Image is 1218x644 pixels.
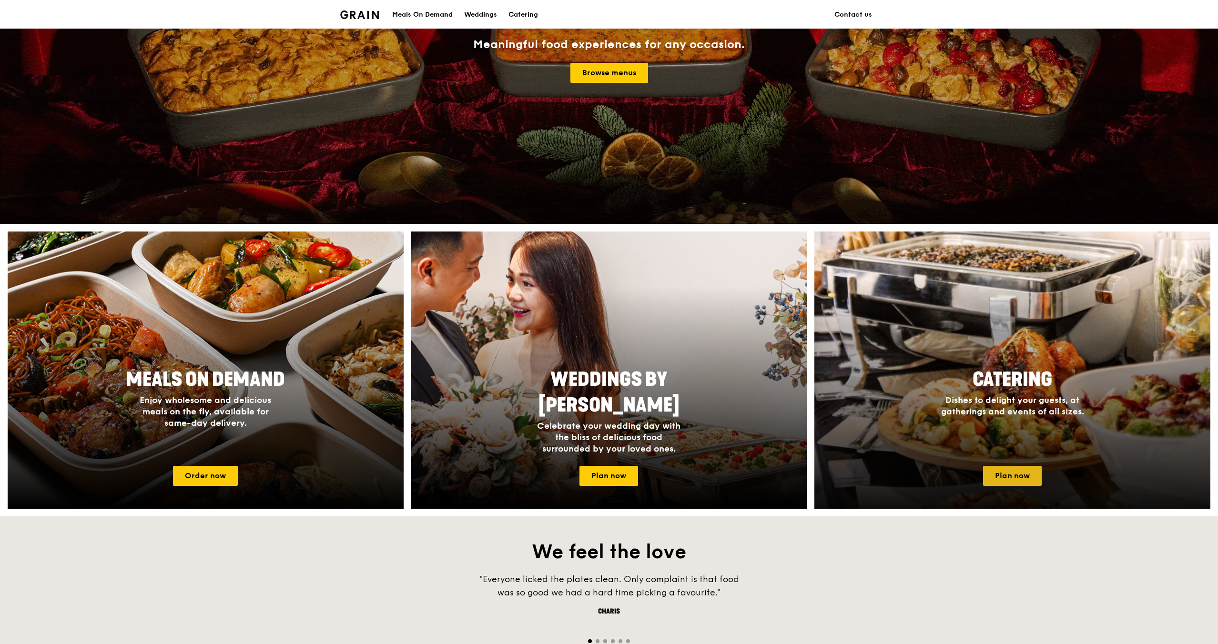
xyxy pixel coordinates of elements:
[392,0,453,29] div: Meals On Demand
[466,573,752,599] div: "Everyone licked the plates clean. Only complaint is that food was so good we had a hard time pic...
[626,639,630,643] span: Go to slide 6
[570,63,648,83] a: Browse menus
[596,639,599,643] span: Go to slide 2
[538,368,680,417] span: Weddings by [PERSON_NAME]
[411,231,807,509] img: weddings-card.4f3003b8.jpg
[466,607,752,616] div: Charis
[537,421,680,454] span: Celebrate your wedding day with the bliss of delicious food surrounded by your loved ones.
[503,0,544,29] a: Catering
[140,395,271,428] span: Enjoy wholesome and delicious meals on the fly, available for same-day delivery.
[588,639,592,643] span: Go to slide 1
[8,231,404,509] img: meals-on-demand-card.d2b6f6db.png
[579,466,638,486] a: Plan now
[464,0,497,29] div: Weddings
[126,368,285,391] span: Meals On Demand
[173,466,238,486] a: Order now
[973,368,1052,391] span: Catering
[603,639,607,643] span: Go to slide 3
[411,231,807,509] a: Weddings by [PERSON_NAME]Celebrate your wedding day with the bliss of delicious food surrounded b...
[611,639,615,643] span: Go to slide 4
[437,38,781,51] div: Meaningful food experiences for any occasion.
[829,0,878,29] a: Contact us
[508,0,538,29] div: Catering
[941,395,1084,417] span: Dishes to delight your guests, at gatherings and events of all sizes.
[814,231,1210,509] a: CateringDishes to delight your guests, at gatherings and events of all sizes.Plan now
[458,0,503,29] a: Weddings
[983,466,1042,486] a: Plan now
[340,10,379,19] img: Grain
[619,639,622,643] span: Go to slide 5
[8,231,404,509] a: Meals On DemandEnjoy wholesome and delicious meals on the fly, available for same-day delivery.Or...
